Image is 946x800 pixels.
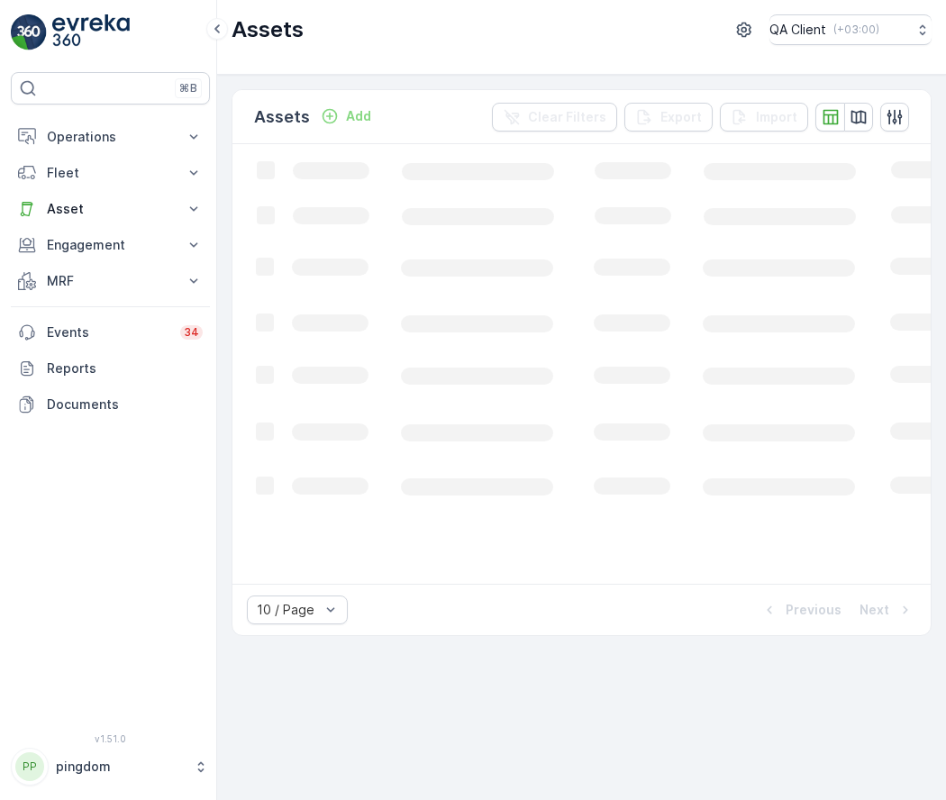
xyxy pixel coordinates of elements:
[660,108,702,126] p: Export
[47,200,174,218] p: Asset
[11,748,210,786] button: PPpingdom
[858,599,916,621] button: Next
[184,325,199,340] p: 34
[47,359,203,377] p: Reports
[833,23,879,37] p: ( +03:00 )
[254,105,310,130] p: Assets
[47,236,174,254] p: Engagement
[756,108,797,126] p: Import
[769,21,826,39] p: QA Client
[314,105,378,127] button: Add
[47,395,203,414] p: Documents
[47,323,169,341] p: Events
[860,601,889,619] p: Next
[346,107,371,125] p: Add
[15,752,44,781] div: PP
[47,272,174,290] p: MRF
[11,263,210,299] button: MRF
[11,314,210,350] a: Events34
[232,15,304,44] p: Assets
[769,14,932,45] button: QA Client(+03:00)
[47,128,174,146] p: Operations
[11,191,210,227] button: Asset
[759,599,843,621] button: Previous
[47,164,174,182] p: Fleet
[11,227,210,263] button: Engagement
[11,119,210,155] button: Operations
[492,103,617,132] button: Clear Filters
[11,350,210,386] a: Reports
[528,108,606,126] p: Clear Filters
[11,155,210,191] button: Fleet
[624,103,713,132] button: Export
[11,733,210,744] span: v 1.51.0
[720,103,808,132] button: Import
[11,386,210,423] a: Documents
[11,14,47,50] img: logo
[786,601,841,619] p: Previous
[52,14,130,50] img: logo_light-DOdMpM7g.png
[179,81,197,95] p: ⌘B
[56,758,185,776] p: pingdom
